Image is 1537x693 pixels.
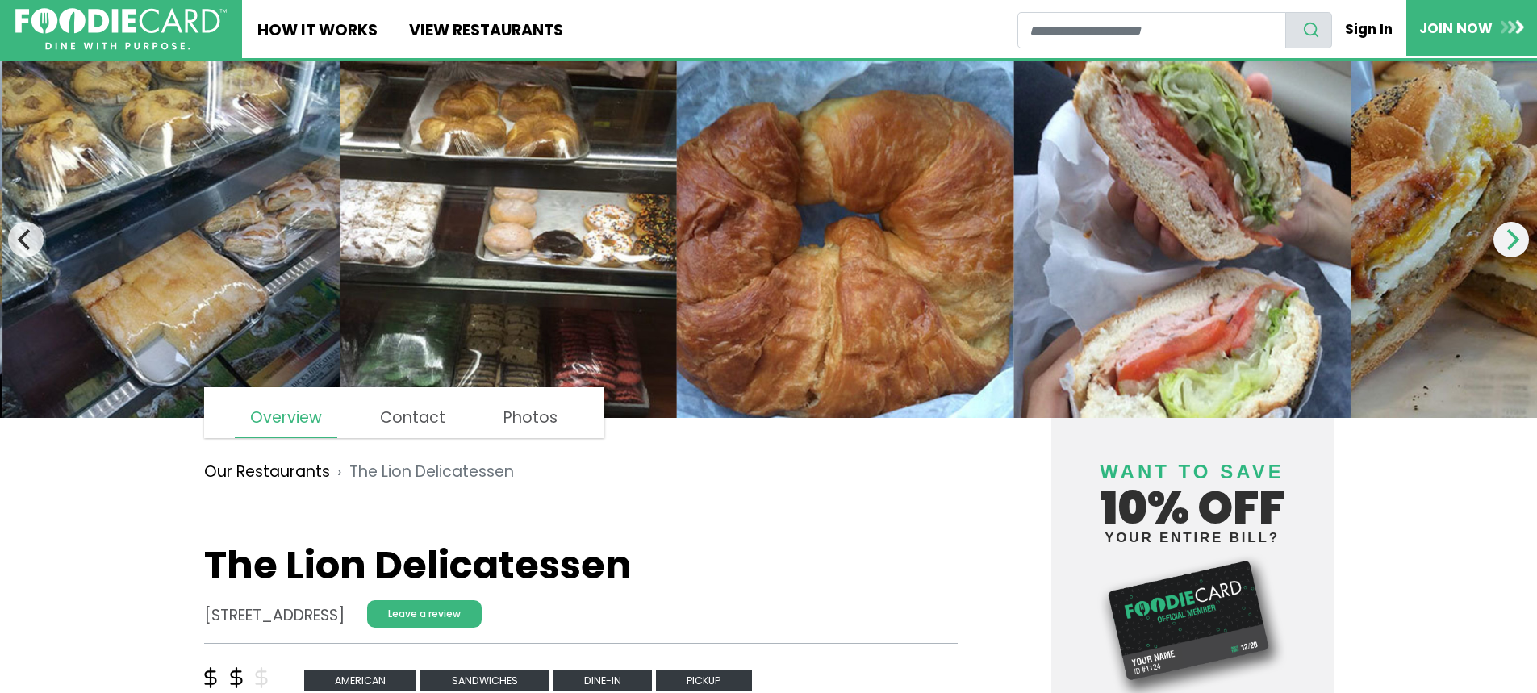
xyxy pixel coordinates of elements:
a: Contact [365,399,461,437]
button: Next [1493,222,1529,257]
span: Pickup [656,670,752,691]
a: Dine-in [553,668,656,690]
a: Leave a review [367,600,482,628]
li: The Lion Delicatessen [330,461,514,484]
h1: The Lion Delicatessen [204,542,959,589]
small: your entire bill? [1067,531,1318,545]
a: Our Restaurants [204,461,330,484]
span: sandwiches [420,670,549,691]
input: restaurant search [1017,12,1286,48]
span: Want to save [1100,461,1284,482]
span: Dine-in [553,670,652,691]
a: Overview [235,399,337,438]
a: american [304,668,421,690]
a: sandwiches [420,668,553,690]
span: american [304,670,417,691]
nav: breadcrumb [204,449,959,495]
img: FoodieCard; Eat, Drink, Save, Donate [15,8,227,51]
nav: page links [204,387,605,438]
a: Photos [488,399,573,437]
address: [STREET_ADDRESS] [204,604,345,628]
button: search [1285,12,1332,48]
button: Previous [8,222,44,257]
a: Pickup [656,668,752,690]
a: Sign In [1332,11,1406,47]
h4: 10% off [1067,440,1318,545]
